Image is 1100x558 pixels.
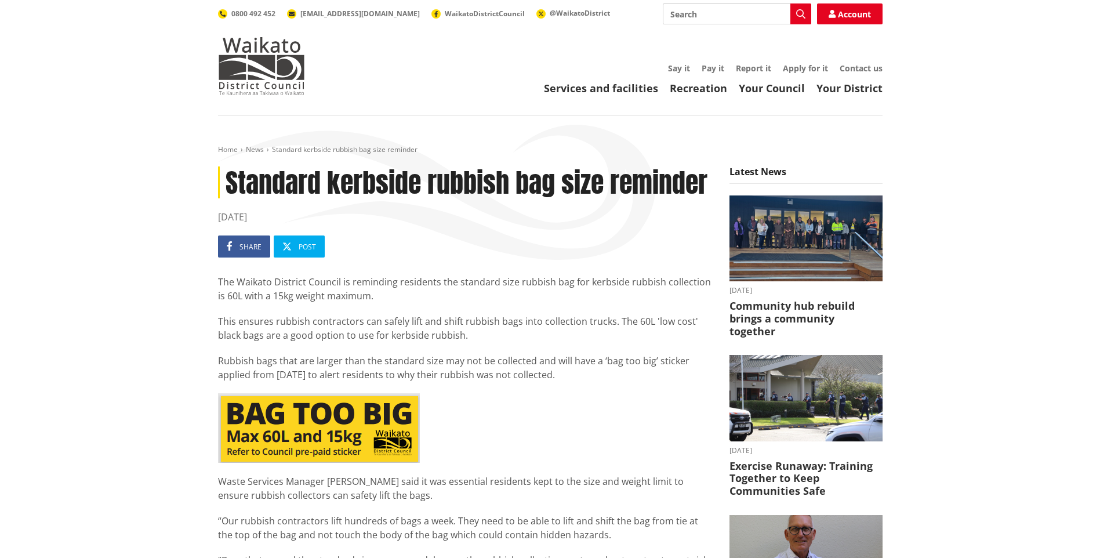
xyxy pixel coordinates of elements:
input: Search input [663,3,811,24]
time: [DATE] [218,210,712,224]
a: @WaikatoDistrict [536,8,610,18]
nav: breadcrumb [218,145,883,155]
a: A group of people stands in a line on a wooden deck outside a modern building, smiling. The mood ... [729,195,883,338]
a: Home [218,144,238,154]
img: Waikato District Council - Te Kaunihera aa Takiwaa o Waikato [218,37,305,95]
h5: Latest News [729,166,883,184]
span: 0800 492 452 [231,9,275,19]
h3: Exercise Runaway: Training Together to Keep Communities Safe [729,460,883,498]
a: Your Council [739,81,805,95]
img: 8BpqWWgkLgCtoAAAAASUVORK5CYII= [218,393,420,463]
a: Services and facilities [544,81,658,95]
span: Post [299,242,316,252]
span: @WaikatoDistrict [550,8,610,18]
a: Share [218,235,270,258]
a: 0800 492 452 [218,9,275,19]
img: AOS Exercise Runaway [729,355,883,441]
span: WaikatoDistrictCouncil [445,9,525,19]
p: The Waikato District Council is reminding residents the standard size rubbish bag for kerbside ru... [218,275,712,303]
p: Waste Services Manager [PERSON_NAME] said it was essential residents kept to the size and weight ... [218,474,712,502]
h1: Standard kerbside rubbish bag size reminder [218,166,712,198]
span: Standard kerbside rubbish bag size reminder [272,144,418,154]
a: Account [817,3,883,24]
p: This ensures rubbish contractors can safely lift and shift rubbish bags into collection trucks. T... [218,314,712,342]
time: [DATE] [729,287,883,294]
a: WaikatoDistrictCouncil [431,9,525,19]
a: [EMAIL_ADDRESS][DOMAIN_NAME] [287,9,420,19]
a: Pay it [702,63,724,74]
a: Say it [668,63,690,74]
span: Share [239,242,262,252]
a: News [246,144,264,154]
a: Recreation [670,81,727,95]
a: [DATE] Exercise Runaway: Training Together to Keep Communities Safe [729,355,883,497]
p: Rubbish bags that are larger than the standard size may not be collected and will have a ‘bag too... [218,354,712,382]
a: Contact us [840,63,883,74]
a: Your District [816,81,883,95]
a: Report it [736,63,771,74]
p: “Our rubbish contractors lift hundreds of bags a week. They need to be able to lift and shift the... [218,514,712,542]
span: [EMAIL_ADDRESS][DOMAIN_NAME] [300,9,420,19]
a: Post [274,235,325,258]
h3: Community hub rebuild brings a community together [729,300,883,338]
a: Apply for it [783,63,828,74]
img: Glen Afton and Pukemiro Districts Community Hub [729,195,883,282]
time: [DATE] [729,447,883,454]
